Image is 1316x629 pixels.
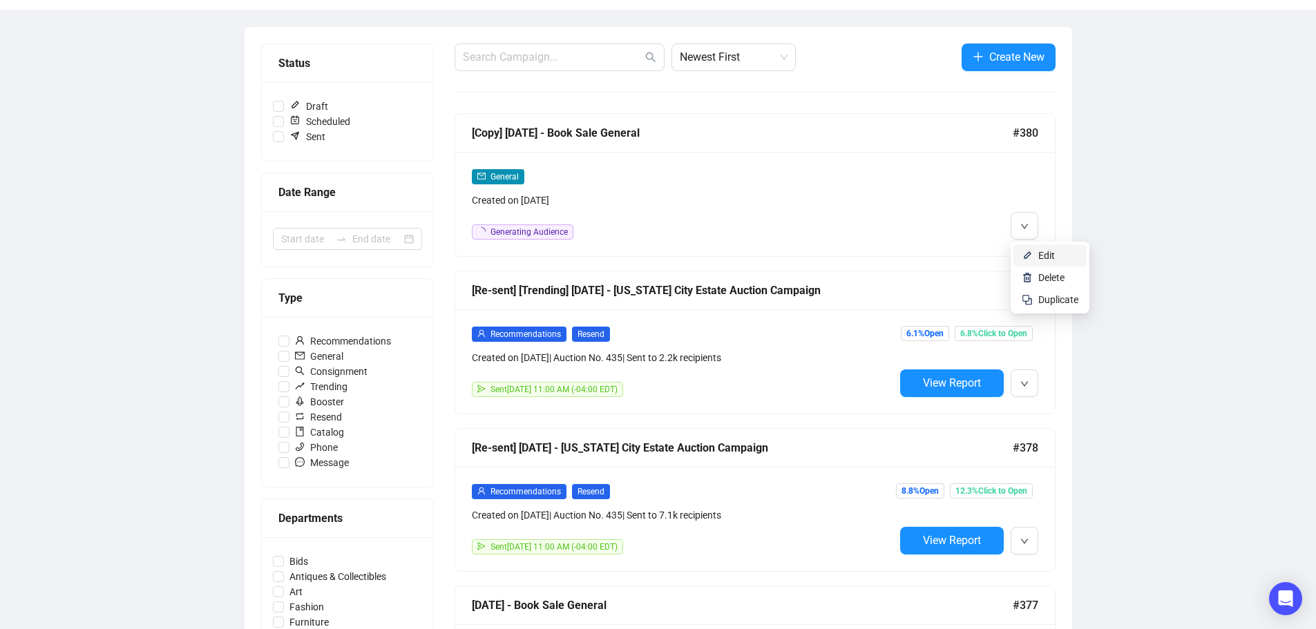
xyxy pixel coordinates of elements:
span: Draft [284,99,334,114]
span: Consignment [289,364,373,379]
span: swap-right [336,233,347,244]
span: Generating Audience [490,227,568,237]
button: View Report [900,527,1004,554]
span: Recommendations [289,333,397,349]
span: Art [284,584,308,599]
div: Type [278,289,417,307]
span: Resend [289,409,347,425]
span: Resend [572,327,610,342]
span: Trending [289,379,353,394]
span: Bids [284,554,314,569]
span: plus [973,51,984,62]
span: Phone [289,440,343,455]
span: mail [295,351,305,360]
span: Scheduled [284,114,356,129]
a: [Re-sent] [Trending] [DATE] - [US_STATE] City Estate Auction Campaign#379userRecommendationsResen... [455,271,1056,414]
img: svg+xml;base64,PHN2ZyB4bWxucz0iaHR0cDovL3d3dy53My5vcmcvMjAwMC9zdmciIHdpZHRoPSIyNCIgaGVpZ2h0PSIyNC... [1022,294,1033,305]
div: [Re-sent] [Trending] [DATE] - [US_STATE] City Estate Auction Campaign [472,282,1013,299]
div: [DATE] - Book Sale General [472,597,1013,614]
input: End date [352,231,401,246]
span: Recommendations [490,487,561,496]
div: Open Intercom Messenger [1269,582,1302,615]
span: Booster [289,394,350,409]
span: 6.8% Click to Open [955,326,1033,341]
span: 8.8% Open [896,483,944,499]
span: search [295,366,305,376]
span: Antiques & Collectibles [284,569,392,584]
span: to [336,233,347,244]
span: Message [289,455,354,470]
span: #380 [1013,124,1038,142]
div: Departments [278,510,417,527]
span: retweet [295,412,305,421]
span: Newest First [680,44,788,70]
span: send [477,385,486,393]
span: mail [477,172,486,180]
span: rocket [295,396,305,406]
img: svg+xml;base64,PHN2ZyB4bWxucz0iaHR0cDovL3d3dy53My5vcmcvMjAwMC9zdmciIHhtbG5zOnhsaW5rPSJodHRwOi8vd3... [1022,250,1033,261]
span: message [295,457,305,467]
input: Start date [281,231,330,246]
span: down [1020,537,1029,545]
span: Sent [DATE] 11:00 AM (-04:00 EDT) [490,542,618,552]
span: phone [295,442,305,452]
span: user [295,336,305,345]
span: Resend [572,484,610,499]
div: Created on [DATE] | Auction No. 435 | Sent to 7.1k recipients [472,507,895,523]
button: Create New [962,43,1056,71]
div: [Copy] [DATE] - Book Sale General [472,124,1013,142]
img: svg+xml;base64,PHN2ZyB4bWxucz0iaHR0cDovL3d3dy53My5vcmcvMjAwMC9zdmciIHhtbG5zOnhsaW5rPSJodHRwOi8vd3... [1022,272,1033,283]
span: General [289,349,349,364]
span: View Report [923,534,981,547]
span: General [490,172,519,182]
span: user [477,487,486,495]
span: #377 [1013,597,1038,614]
span: user [477,329,486,338]
span: Create New [989,48,1045,66]
span: loading [477,227,486,235]
span: Catalog [289,425,350,440]
div: [Re-sent] [DATE] - [US_STATE] City Estate Auction Campaign [472,439,1013,456]
span: Sent [DATE] 11:00 AM (-04:00 EDT) [490,385,618,394]
span: book [295,427,305,436]
span: search [645,52,656,63]
span: View Report [923,376,981,389]
span: send [477,542,486,550]
a: [Re-sent] [DATE] - [US_STATE] City Estate Auction Campaign#378userRecommendationsResendCreated on... [455,428,1056,572]
button: View Report [900,369,1004,397]
input: Search Campaign... [463,49,642,66]
span: Sent [284,129,331,144]
span: Duplicate [1038,294,1078,305]
span: rise [295,381,305,391]
span: Fashion [284,599,330,615]
span: Recommendations [490,329,561,339]
span: Delete [1038,272,1065,283]
span: 6.1% Open [901,326,949,341]
span: 12.3% Click to Open [950,483,1033,499]
div: Date Range [278,184,417,201]
span: down [1020,380,1029,388]
span: Edit [1038,250,1055,261]
div: Created on [DATE] [472,193,895,208]
span: down [1020,222,1029,231]
div: Status [278,55,417,72]
a: [Copy] [DATE] - Book Sale General#380mailGeneralCreated on [DATE]loadingGenerating Audience [455,113,1056,257]
div: Created on [DATE] | Auction No. 435 | Sent to 2.2k recipients [472,350,895,365]
span: #378 [1013,439,1038,456]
